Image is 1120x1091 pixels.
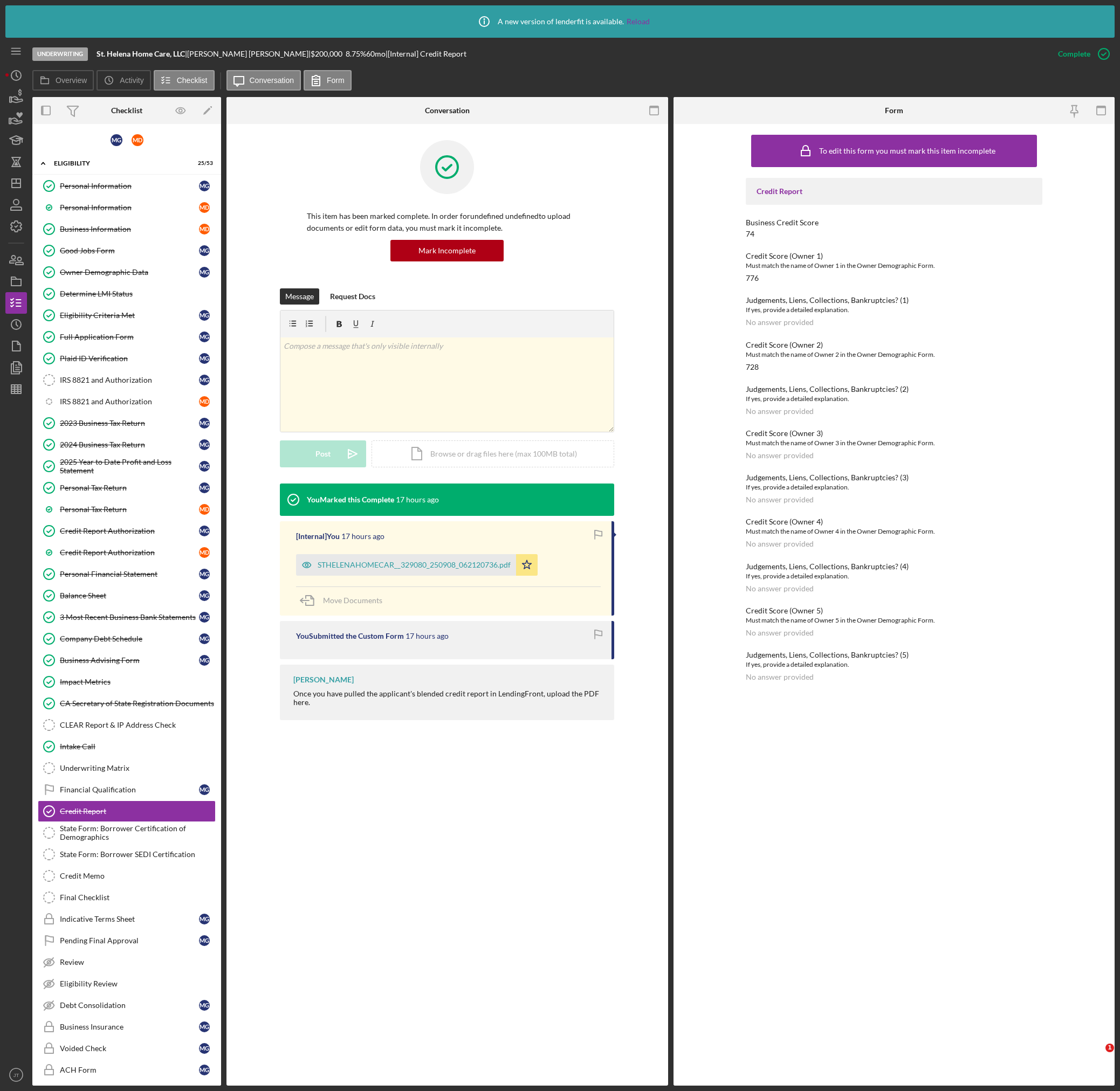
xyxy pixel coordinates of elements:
[199,612,210,623] div: M G
[38,693,216,714] a: CA Secretary of State Registration Documents
[199,439,210,450] div: M G
[60,458,199,475] div: 2025 Year to Date Profit and Loss Statement
[746,385,1042,393] div: Judgements, Liens, Collections, Bankruptcies? (2)
[280,288,319,305] button: Message
[60,1023,199,1031] div: Business Insurance
[38,995,216,1016] a: Debt ConsolidationMG
[60,721,215,729] div: CLEAR Report & IP Address Check
[819,147,995,155] div: To edit this form you must mark this item incomplete
[746,252,1042,260] div: Credit Score (Owner 1)
[293,675,354,684] div: [PERSON_NAME]
[746,473,1042,482] div: Judgements, Liens, Collections, Bankruptcies? (3)
[38,348,216,369] a: Plaid ID VerificationMG
[60,850,215,859] div: State Form: Borrower SEDI Certification
[60,613,199,622] div: 3 Most Recent Business Bank Statements
[187,50,311,58] div: [PERSON_NAME] [PERSON_NAME] |
[199,1021,210,1032] div: M G
[341,532,384,541] time: 2025-09-08 23:22
[38,951,216,973] a: Review
[199,353,210,364] div: M G
[1105,1044,1114,1052] span: 1
[38,326,216,348] a: Full Application FormMG
[60,376,199,384] div: IRS 8821 and Authorization
[296,632,404,640] div: You Submitted the Custom Form
[325,288,381,305] button: Request Docs
[60,915,199,923] div: Indicative Terms Sheet
[199,267,210,278] div: M G
[60,333,199,341] div: Full Application Form
[293,689,603,707] div: Once you have pulled the applicant's blended credit report in LendingFront, upload the PDF here.
[60,484,199,492] div: Personal Tax Return
[38,563,216,585] a: Personal Financial StatementMG
[38,218,216,240] a: Business InformationMD
[199,418,210,429] div: M G
[38,585,216,606] a: Balance SheetMG
[5,1064,27,1086] button: JT
[746,341,1042,349] div: Credit Score (Owner 2)
[60,182,199,190] div: Personal Information
[746,571,1042,582] div: If yes, provide a detailed explanation.
[315,440,331,467] div: Post
[199,655,210,666] div: M G
[757,187,1032,196] div: Credit Report
[132,134,143,146] div: M D
[38,434,216,455] a: 2024 Business Tax ReturnMG
[60,203,199,212] div: Personal Information
[285,288,314,305] div: Message
[307,210,587,234] p: This item has been marked complete. In order for undefined undefined to upload documents or edit ...
[60,268,199,277] div: Owner Demographic Data
[38,887,216,908] a: Final Checklist
[60,807,215,816] div: Credit Report
[60,979,215,988] div: Eligibility Review
[38,197,216,218] a: Personal InformationMD
[386,50,466,58] div: | [Internal] Credit Report
[746,482,1042,493] div: If yes, provide a detailed explanation.
[111,134,122,146] div: M G
[746,438,1042,448] div: Must match the name of Owner 3 in the Owner Demographic Form.
[60,872,215,880] div: Credit Memo
[746,274,759,282] div: 776
[38,671,216,693] a: Impact Metrics
[327,76,345,85] label: Form
[304,70,352,91] button: Form
[97,50,187,58] div: |
[746,615,1042,626] div: Must match the name of Owner 5 in the Owner Demographic Form.
[311,49,342,58] span: $200,000
[746,260,1042,271] div: Must match the name of Owner 1 in the Owner Demographic Form.
[199,1043,210,1054] div: M G
[425,106,470,115] div: Conversation
[199,526,210,536] div: M G
[38,822,216,844] a: State Form: Borrower Certification of Demographics
[56,76,87,85] label: Overview
[38,477,216,499] a: Personal Tax ReturnMG
[746,230,754,238] div: 74
[60,893,215,902] div: Final Checklist
[346,50,366,58] div: 8.75 %
[296,587,393,614] button: Move Documents
[199,1065,210,1075] div: M G
[38,369,216,391] a: IRS 8821 and AuthorizationMG
[38,714,216,736] a: CLEAR Report & IP Address Check
[194,160,213,167] div: 25 / 53
[60,634,199,643] div: Company Debt Schedule
[199,332,210,342] div: M G
[199,202,210,213] div: M D
[32,47,88,61] div: Underwriting
[627,17,650,26] a: Reload
[60,824,215,841] div: State Form: Borrower Certification of Demographics
[471,8,650,35] div: A new version of lenderfit is available.
[38,628,216,650] a: Company Debt ScheduleMG
[226,70,301,91] button: Conversation
[60,742,215,751] div: Intake Call
[60,570,199,578] div: Personal Financial Statement
[199,181,210,191] div: M G
[60,527,199,535] div: Credit Report Authorization
[60,548,199,557] div: Credit Report Authorization
[396,495,439,504] time: 2025-09-08 23:22
[97,49,185,58] b: St. Helena Home Care, LLC
[60,354,199,363] div: Plaid ID Verification
[199,461,210,472] div: M G
[318,561,511,569] div: STHELENAHOMECAR__329080_250908_062120736.pdf
[199,375,210,385] div: M G
[38,606,216,628] a: 3 Most Recent Business Bank StatementsMG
